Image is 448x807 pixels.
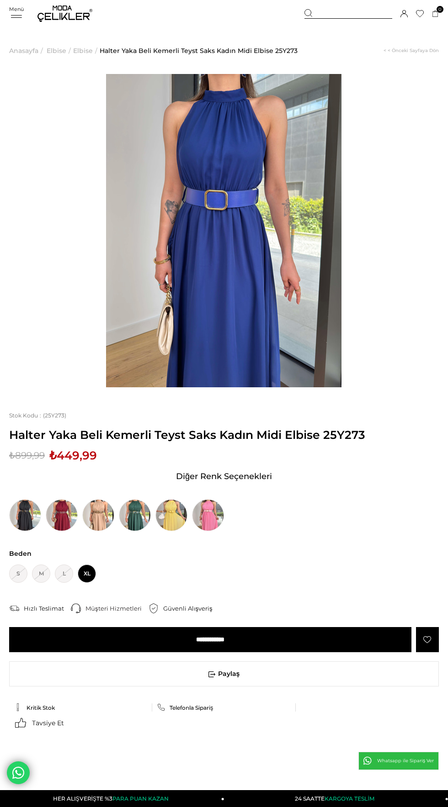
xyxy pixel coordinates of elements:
img: logo [37,5,92,22]
span: (25Y273) [9,412,66,419]
span: Stok Kodu [9,412,43,419]
span: M [32,564,50,583]
span: Halter Yaka Beli Kemerli Teyst Saks Kadın Midi Elbise 25Y273 [9,428,439,442]
img: Halter Yaka Beli Kemerli Teyst Pembe Kadın Midi Elbise 25Y273 [192,499,224,531]
span: Telefonla Sipariş [170,704,213,711]
img: Teyst elbise 25Y273 [106,74,341,387]
a: Anasayfa [9,27,38,74]
img: Halter Yaka Beli Kemerli Teyst Sarı Kadın Midi Elbise 25Y273 [155,499,187,531]
a: HER ALIŞVERİŞTE %3PARA PUAN KAZAN [0,790,224,807]
span: S [9,564,27,583]
span: Next [409,222,427,240]
img: Halter Yaka Beli Kemerli Teyst Taş Kadın Midi Elbise 25Y273 [82,499,114,531]
li: > [9,27,45,74]
span: PARA PUAN KAZAN [112,795,169,802]
span: ₺449,99 [49,448,97,462]
img: Halter Yaka Beli Kemerli Teyst Zümrüt Kadın Midi Elbise 25Y273 [119,499,151,531]
span: Paylaş [10,662,438,686]
li: > [47,27,73,74]
span: Beden [9,549,439,558]
div: Güvenli Alışveriş [163,604,219,612]
img: shipping.png [9,603,19,613]
img: Halter Yaka Beli Kemerli Teyst Siyah Kadın Midi Elbise 25Y273 [9,499,41,531]
span: XL [78,564,96,583]
a: Favorilere Ekle [416,627,439,652]
img: security.png [149,603,159,613]
span: Kritik Stok [27,704,55,711]
span: Tavsiye Et [32,719,64,727]
img: call-center.png [71,603,81,613]
img: Halter Yaka Beli Kemerli Teyst Bordo Kadın Midi Elbise 25Y273 [46,499,78,531]
a: Elbise [47,27,66,74]
li: > [73,27,100,74]
a: 0 [432,11,439,17]
span: 0 [437,6,443,13]
a: Telefonla Sipariş [157,703,291,712]
span: Diğer Renk Seçenekleri [176,469,272,484]
a: Kritik Stok [14,703,148,712]
div: Müşteri Hizmetleri [85,604,149,612]
div: Hızlı Teslimat [24,604,71,612]
span: L [55,564,73,583]
a: Halter Yaka Beli Kemerli Teyst Saks Kadın Midi Elbise 25Y273 [100,27,298,74]
span: Menü [9,6,24,12]
span: KARGOYA TESLİM [325,795,374,802]
a: < < Önceki Sayfaya Dön [384,27,439,74]
span: ₺899,99 [9,448,45,462]
a: Whatsapp ile Sipariş Ver [358,752,439,770]
a: Elbise [73,27,93,74]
